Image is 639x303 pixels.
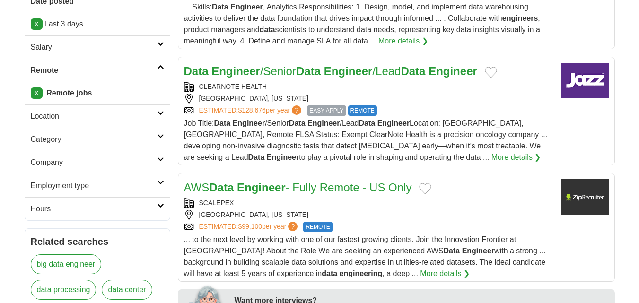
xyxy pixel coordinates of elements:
strong: Data [296,65,321,78]
a: data center [102,280,152,300]
a: More details ❯ [420,268,470,279]
strong: Engineer [429,65,477,78]
a: Location [25,104,170,128]
button: Add to favorite jobs [485,67,497,78]
a: Employment type [25,174,170,197]
strong: Data [359,119,376,127]
strong: Data [209,181,234,194]
a: big data engineer [31,254,102,274]
strong: Data [289,119,306,127]
span: EASY APPLY [307,105,346,116]
span: REMOTE [348,105,377,116]
span: ... Skills: , Analytics Responsibilities: 1. Design, model, and implement data warehousing activi... [184,3,540,45]
div: [GEOGRAPHIC_DATA], [US_STATE] [184,94,554,104]
h2: Employment type [31,180,157,191]
a: Category [25,128,170,151]
strong: Engineer [462,247,494,255]
a: data processing [31,280,96,300]
div: [GEOGRAPHIC_DATA], [US_STATE] [184,210,554,220]
button: Add to favorite jobs [419,183,431,194]
strong: Engineer [324,65,373,78]
p: Last 3 days [31,18,164,30]
span: ... to the next level by working with one of our fastest growing clients. Join the Innovation Fro... [184,235,546,277]
strong: data [260,26,275,34]
div: CLEARNOTE HEALTH [184,82,554,92]
strong: Engineer [267,153,299,161]
strong: Data [444,247,460,255]
strong: Engineer [233,119,265,127]
span: $99,100 [238,223,262,230]
div: SCALEPEX [184,198,554,208]
span: Job Title: /Senior /Lead Location: [GEOGRAPHIC_DATA], [GEOGRAPHIC_DATA], Remote FLSA Status: Exem... [184,119,548,161]
a: ESTIMATED:$128,676per year? [199,105,304,116]
strong: Data [184,65,209,78]
a: AWSData Engineer- Fully Remote - US Only [184,181,412,194]
strong: Engineer [230,3,263,11]
a: Hours [25,197,170,220]
span: REMOTE [303,222,332,232]
strong: Data [212,3,228,11]
span: ? [288,222,298,231]
a: Remote [25,59,170,82]
strong: engineers [502,14,538,22]
strong: data [322,269,337,277]
a: Company [25,151,170,174]
strong: engineering [340,269,383,277]
a: Data Engineer/SeniorData Engineer/LeadData Engineer [184,65,477,78]
img: Company logo [561,63,609,98]
a: More details ❯ [378,35,428,47]
a: ESTIMATED:$99,100per year? [199,222,300,232]
h2: Company [31,157,157,168]
strong: Data [401,65,425,78]
strong: Engineer [211,65,260,78]
a: X [31,87,43,99]
h2: Related searches [31,234,164,249]
strong: Engineer [377,119,410,127]
a: X [31,18,43,30]
h2: Category [31,134,157,145]
a: Salary [25,35,170,59]
h2: Salary [31,42,157,53]
strong: Engineer [237,181,286,194]
strong: Engineer [307,119,340,127]
h2: Location [31,111,157,122]
h2: Remote [31,65,157,76]
h2: Hours [31,203,157,215]
span: ? [292,105,301,115]
strong: Data [214,119,231,127]
img: Company logo [561,179,609,215]
strong: Data [248,153,265,161]
a: More details ❯ [491,152,541,163]
span: $128,676 [238,106,265,114]
strong: Remote jobs [46,89,92,97]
